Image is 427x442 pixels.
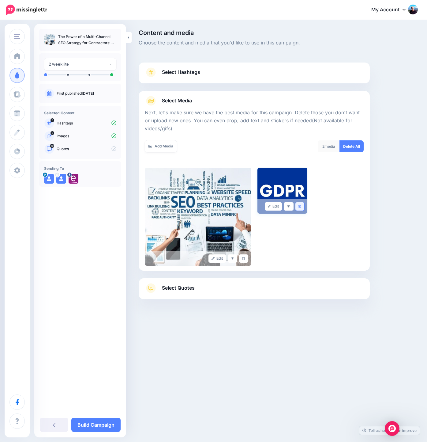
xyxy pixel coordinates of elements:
[339,140,364,152] a: Delete All
[208,254,226,263] a: Edit
[162,68,200,76] span: Select Hashtags
[385,421,399,436] div: Open Intercom Messenger
[44,111,116,115] h4: Selected Content
[145,140,177,152] a: Add Media
[50,144,54,148] span: 20
[6,5,47,15] img: Missinglettr
[56,174,66,184] img: user_default_image.png
[139,30,370,36] span: Content and media
[162,284,195,292] span: Select Quotes
[365,2,418,17] a: My Account
[57,133,116,139] p: Images
[265,202,282,211] a: Edit
[257,168,308,214] img: 97a5c95ce81804a1b1641c14a9eb84e6_large.jpg
[322,144,324,149] span: 2
[145,283,364,299] a: Select Quotes
[44,58,116,70] button: 2 week lite
[318,140,340,152] div: media
[145,67,364,83] a: Select Hashtags
[69,174,78,184] img: 528363599_10163961969572704_8614632715601683487_n-bsa154639.jpg
[49,61,109,68] div: 2 week lite
[359,426,420,435] a: Tell us how we can improve
[145,106,364,266] div: Select Media
[57,146,116,152] p: Quotes
[51,131,54,135] span: 2
[58,34,116,46] p: The Power of a Multi-Channel SEO Strategy for Contractors: Win More Business With a Plan That Works
[44,174,54,184] img: user_default_image.png
[82,91,94,96] a: [DATE]
[44,34,55,45] img: ef3ec0dc89ad55e72bdc876546192b3c_thumb.jpg
[44,166,116,171] h4: Sending To
[14,34,20,39] img: menu.png
[139,39,370,47] span: Choose the content and media that you'd like to use in this campaign.
[162,97,192,105] span: Select Media
[57,91,116,96] p: First published
[57,120,116,126] p: Hashtags
[145,168,251,266] img: ef3ec0dc89ad55e72bdc876546192b3c_large.jpg
[51,118,54,122] span: 3
[145,109,364,133] p: Next, let's make sure we have the best media for this campaign. Delete those you don't want or up...
[145,96,364,106] a: Select Media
